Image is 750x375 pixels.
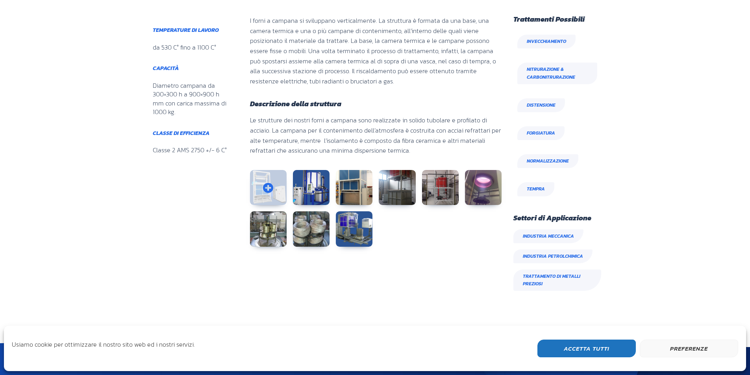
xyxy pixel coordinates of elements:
span: Normalizzazione [527,157,569,165]
p: Classe 2 AMS 2750 +/- 6 C° [153,146,227,154]
h6: Capacità [153,66,230,71]
h6: Temperature di lavoro [153,28,230,33]
button: Accetta Tutti [537,340,636,357]
h5: Settori di Applicazione [513,214,601,222]
a: Normalizzazione [517,154,578,168]
div: Usiamo cookie per ottimizzare il nostro sito web ed i nostri servizi. [12,340,195,355]
a: Nitrurazione & Carbonitrurazione [517,63,597,84]
span: Trattamento di metalli preziosi [513,270,601,291]
a: Invecchiamento [517,35,576,48]
span: Distensione [527,102,556,109]
a: Forgiatura [517,126,565,140]
a: Tempra [517,182,554,196]
span: Invecchiamento [527,38,566,45]
p: Le strutture dei nostri forni a campana sono realizzate in solido tubolare e profilato di acciaio... [250,115,502,155]
h5: Trattamenti Possibili [513,16,601,23]
button: Preferenze [640,340,738,357]
div: da 530 C° fino a 1100 C° [153,43,216,52]
p: I forni a campana si sviluppano verticalmente. La struttura è formata da una base, una camera ter... [250,16,502,86]
span: Tempra [527,185,545,193]
h6: Classe di efficienza [153,131,230,136]
span: Industria Petrolchimica [513,249,593,263]
a: Distensione [517,98,565,112]
span: Industria Meccanica [513,229,583,243]
div: Diametro campana da 300×300 h a 900×900 h mm con carica massima di 1000 kg. [153,81,230,116]
h5: Descrizione della struttura [250,100,502,107]
span: Nitrurazione & Carbonitrurazione [527,66,588,81]
span: Forgiatura [527,129,555,137]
